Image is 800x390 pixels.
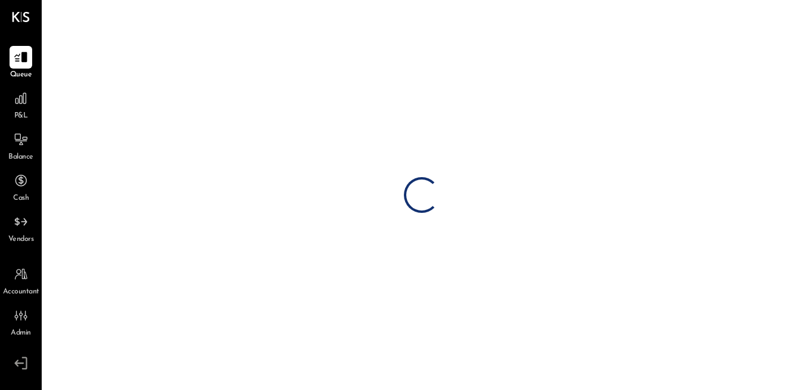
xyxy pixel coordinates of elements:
[1,304,41,339] a: Admin
[14,111,28,122] span: P&L
[1,263,41,298] a: Accountant
[1,87,41,122] a: P&L
[10,70,32,81] span: Queue
[3,287,39,298] span: Accountant
[8,152,33,163] span: Balance
[1,211,41,245] a: Vendors
[1,128,41,163] a: Balance
[11,328,31,339] span: Admin
[1,46,41,81] a: Queue
[8,234,34,245] span: Vendors
[13,193,29,204] span: Cash
[1,169,41,204] a: Cash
